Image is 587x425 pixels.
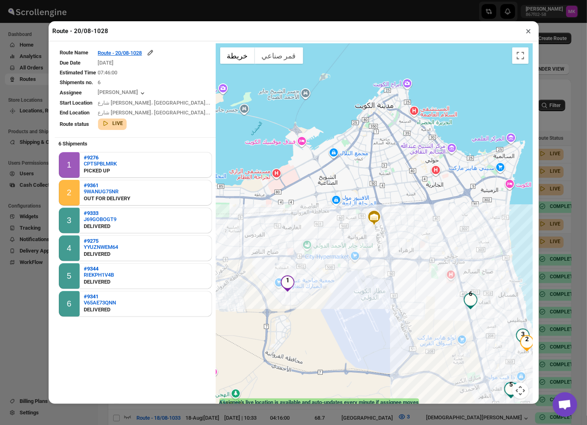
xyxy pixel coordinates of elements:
[55,136,92,151] b: 6 Shipments
[84,238,118,244] button: #9275
[60,121,89,127] span: Route status
[553,392,577,417] a: دردشة مفتوحة
[486,403,517,408] span: Map data ©2025
[60,110,90,116] span: End Location
[98,79,101,85] span: 6
[60,49,89,56] span: Route Name
[84,250,118,258] div: DELIVERED
[84,293,98,300] b: #9341
[515,329,531,345] div: 3
[98,69,118,76] span: 07:46:00
[442,403,481,409] button: اختصارات لوحة المفاتيح
[98,60,114,66] span: [DATE]
[279,275,296,292] div: 1
[84,154,98,161] b: #9276
[67,271,71,281] div: 5
[98,99,211,107] div: شارع [PERSON_NAME]، [GEOGRAPHIC_DATA]...
[84,266,114,272] button: #9344
[98,49,154,57] button: Route - 20/08-1028
[218,398,245,409] a: ‏فتح هذه المنطقة في "خرائط Google" (يؤدي ذلك إلى فتح نافذة جديدة)
[462,293,479,309] div: 6
[113,121,123,126] b: LIVE
[84,266,98,272] b: #9344
[84,306,116,314] div: DELIVERED
[84,188,130,195] button: 9WANUG75NR
[255,47,303,64] button: عرض صور القمر الصناعي
[523,25,535,37] button: ×
[101,119,123,127] button: LIVE
[60,79,94,85] span: Shipments no.
[84,222,116,230] div: DELIVERED
[220,47,255,64] button: عرض خريطة الشارع
[67,160,71,170] div: 1
[519,335,535,351] div: 2
[67,216,71,225] div: 3
[84,272,114,278] button: RIEKPH1V4B
[53,27,109,35] h2: Route - 20/08-1028
[84,154,117,161] button: #9276
[84,216,116,222] button: J69GOBOGT9
[84,182,98,188] b: #9361
[67,244,71,253] div: 4
[218,398,245,409] img: Google
[512,47,529,64] button: تبديل إلى العرض ملء الشاشة
[84,278,114,286] div: DELIVERED
[84,293,116,300] button: #9341
[219,398,419,407] label: Assignee's live location is available and auto-updates every minute if assignee moves
[84,182,130,188] button: #9361
[84,238,98,244] b: #9275
[84,167,117,175] div: PICKED UP
[60,69,96,76] span: Estimated Time
[84,210,98,216] b: #9333
[84,300,116,306] button: V65AE73QNN
[60,60,81,66] span: Due Date
[98,89,147,97] button: [PERSON_NAME]
[512,382,529,399] button: عناصر التحكّم بطريقة عرض الخريطة
[84,161,117,167] button: CPT5PBLMRK
[84,244,118,250] button: YYUZNWEM64
[522,403,530,408] a: البنود
[84,195,130,203] div: OUT FOR DELIVERY
[60,100,93,106] span: Start Location
[503,382,519,398] div: 5
[67,188,71,197] div: 2
[98,109,211,117] div: شارع [PERSON_NAME]، [GEOGRAPHIC_DATA]...
[60,89,82,96] span: Assignee
[67,299,71,309] div: 6
[84,210,116,216] button: #9333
